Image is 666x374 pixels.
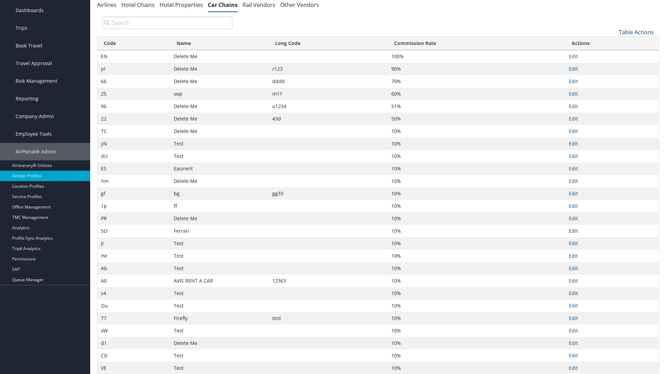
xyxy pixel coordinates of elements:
[388,349,565,362] td: 10%
[388,137,565,150] td: 10%
[388,125,565,137] td: 10%
[170,275,269,287] td: AVIS RENT A CAR
[97,324,170,337] td: xW
[569,252,578,259] a: Edit
[170,349,269,362] td: Test
[16,125,52,143] span: Employee Tools
[170,175,269,187] td: Delete Me
[569,178,578,184] a: Edit
[170,187,269,200] td: bg
[170,63,269,75] td: Delete Me
[121,1,155,9] a: Hotel Chains
[269,75,388,88] td: dddd
[170,125,269,137] td: Delete Me
[569,327,578,334] a: Edit
[388,212,565,225] td: 10%
[569,128,578,134] a: Edit
[569,53,578,60] a: Edit
[170,113,269,125] td: Delete Me
[388,50,565,63] td: 100%
[269,37,388,50] th: Long Code: activate to sort column ascending
[102,17,232,29] input: Search
[569,277,578,284] a: Edit
[569,103,578,109] a: Edit
[269,312,388,324] td: test
[97,200,170,212] td: 1p
[16,55,52,72] span: Travel Approval
[97,175,170,187] td: nm
[388,187,565,200] td: 10%
[170,37,269,50] th: Name: activate to sort column ascending
[242,1,275,9] a: Rail Vendors
[97,275,170,287] td: A0
[569,240,578,247] a: Edit
[569,340,578,346] a: Edit
[388,275,565,287] td: 10%
[97,37,170,50] th: Code: activate to sort column ascending
[97,250,170,262] td: He
[388,100,565,113] td: 51%
[16,143,57,160] span: AirPortal® Admin
[619,28,654,36] a: Table Actions
[388,175,565,187] td: 10%
[170,162,269,175] td: Easirent
[388,63,565,75] td: 90%
[269,100,388,113] td: u1234
[170,287,269,300] td: Test
[569,140,578,147] a: Edit
[569,315,578,321] a: Edit
[97,100,170,113] td: 96
[569,228,578,234] a: Edit
[269,63,388,75] td: r123
[388,337,565,349] td: 10%
[269,275,388,287] td: 12363
[170,225,269,237] td: Ferrari
[170,100,269,113] td: Delete Me
[388,88,565,100] td: 60%
[269,187,388,200] td: gg33
[388,225,565,237] td: 10%
[569,302,578,309] a: Edit
[388,312,565,324] td: 10%
[97,225,170,237] td: SO
[388,237,565,250] td: 10%
[569,203,578,209] a: Edit
[388,324,565,337] td: 10%
[97,137,170,150] td: yN
[170,75,269,88] td: Delete Me
[280,1,319,9] a: Other Vendors
[170,300,269,312] td: Test
[97,63,170,75] td: pl
[388,150,565,162] td: 10%
[97,287,170,300] td: s4
[16,2,44,19] span: Dashboards
[97,113,170,125] td: 22
[569,265,578,271] a: Edit
[569,290,578,296] a: Edit
[170,312,269,324] td: Firefly
[170,337,269,349] td: Delete Me
[388,37,565,50] th: Commission Rate: activate to sort column ascending
[170,150,269,162] td: Test
[97,262,170,275] td: Ab
[97,312,170,324] td: 77
[569,352,578,359] a: Edit
[97,349,170,362] td: CD
[97,50,170,63] td: EN
[569,115,578,122] a: Edit
[269,88,388,100] td: m11
[569,365,578,371] a: Edit
[388,75,565,88] td: 70%
[97,125,170,137] td: TC
[269,113,388,125] td: 43d
[97,337,170,349] td: d1
[170,212,269,225] td: Delete Me
[97,75,170,88] td: 66
[160,1,203,9] a: Hotel Properties
[97,150,170,162] td: dU
[565,37,659,50] th: Actions
[97,212,170,225] td: PR
[388,287,565,300] td: 10%
[97,162,170,175] td: ES
[569,190,578,197] a: Edit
